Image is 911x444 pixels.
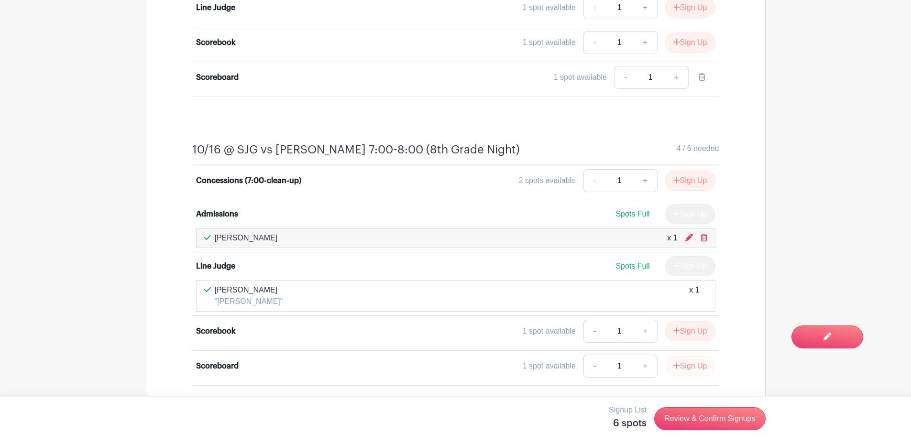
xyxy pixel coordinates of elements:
a: + [633,355,657,378]
a: + [633,320,657,343]
div: Concessions (7:00-clean-up) [196,175,301,186]
a: - [583,169,605,192]
div: Line Judge [196,260,235,272]
p: [PERSON_NAME] [215,284,283,296]
h5: 6 spots [609,418,647,429]
span: Spots Full [615,262,649,270]
div: 1 spot available [554,72,607,83]
span: Spots Full [615,210,649,218]
a: Review & Confirm Signups [654,407,765,430]
div: Scoreboard [196,72,239,83]
button: Sign Up [665,171,715,191]
div: 1 spot available [523,360,576,372]
div: Scorebook [196,325,236,337]
span: 4 / 6 needed [677,143,719,154]
h4: 10/16 @ SJG vs [PERSON_NAME] 7:00-8:00 (8th Grade Night) [192,143,520,157]
button: Sign Up [665,356,715,376]
a: - [615,66,637,89]
button: Sign Up [665,321,715,341]
a: + [633,169,657,192]
div: Scorebook [196,37,236,48]
div: Scoreboard [196,360,239,372]
a: - [583,320,605,343]
p: Signup List [609,404,647,416]
a: - [583,31,605,54]
a: + [633,31,657,54]
div: Line Judge [196,2,235,13]
p: "[PERSON_NAME]" [215,296,283,307]
div: 1 spot available [523,325,576,337]
a: - [583,355,605,378]
div: Admissions [196,208,238,220]
div: 1 spot available [523,2,576,13]
div: x 1 [667,232,677,244]
div: x 1 [689,284,699,307]
div: 1 spot available [523,37,576,48]
button: Sign Up [665,32,715,53]
a: + [664,66,688,89]
div: 2 spots available [519,175,576,186]
p: [PERSON_NAME] [215,232,278,244]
